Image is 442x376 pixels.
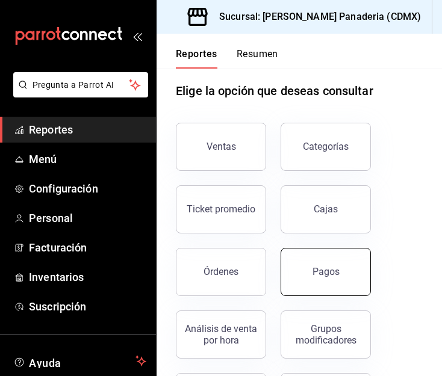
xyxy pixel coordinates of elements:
[29,151,146,167] span: Menú
[281,248,371,296] button: Pagos
[132,31,142,41] button: open_drawer_menu
[176,248,266,296] button: Órdenes
[176,123,266,171] button: Ventas
[210,10,421,24] h3: Sucursal: [PERSON_NAME] Panaderia (CDMX)
[281,185,371,233] button: Cajas
[313,266,340,277] div: Pagos
[237,48,278,69] button: Resumen
[314,203,338,215] div: Cajas
[281,310,371,359] button: Grupos modificadores
[29,354,131,368] span: Ayuda
[184,323,258,346] div: Análisis de venta por hora
[8,87,148,100] a: Pregunta a Parrot AI
[29,122,146,138] span: Reportes
[29,210,146,226] span: Personal
[176,48,217,69] button: Reportes
[176,48,278,69] div: navigation tabs
[29,298,146,315] span: Suscripción
[176,82,373,100] h1: Elige la opción que deseas consultar
[176,185,266,233] button: Ticket promedio
[29,180,146,197] span: Configuración
[187,203,255,215] div: Ticket promedio
[303,141,349,152] div: Categorías
[29,269,146,285] span: Inventarios
[207,141,236,152] div: Ventas
[176,310,266,359] button: Análisis de venta por hora
[13,72,148,97] button: Pregunta a Parrot AI
[204,266,238,277] div: Órdenes
[281,123,371,171] button: Categorías
[288,323,363,346] div: Grupos modificadores
[33,79,129,91] span: Pregunta a Parrot AI
[29,239,146,256] span: Facturación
